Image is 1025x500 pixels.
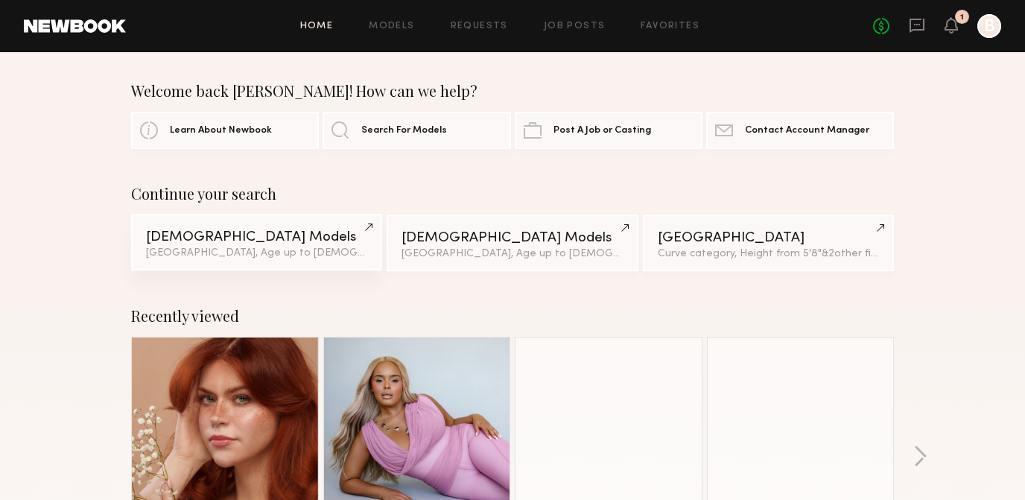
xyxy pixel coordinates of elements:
a: [GEOGRAPHIC_DATA]Curve category, Height from 5'8"&2other filters [643,215,894,271]
a: Models [369,22,414,31]
a: B [977,14,1001,38]
a: [DEMOGRAPHIC_DATA] Models[GEOGRAPHIC_DATA], Age up to [DEMOGRAPHIC_DATA]. [131,214,382,270]
a: Contact Account Manager [706,112,894,149]
span: Contact Account Manager [745,126,869,136]
a: Favorites [641,22,699,31]
a: Home [300,22,334,31]
a: Job Posts [544,22,606,31]
div: [GEOGRAPHIC_DATA], Age up to [DEMOGRAPHIC_DATA]. [402,249,623,259]
a: Search For Models [323,112,510,149]
a: Requests [451,22,508,31]
span: Learn About Newbook [170,126,272,136]
div: [DEMOGRAPHIC_DATA] Models [146,230,367,244]
span: & 2 other filter s [822,249,893,259]
span: Post A Job or Casting [553,126,651,136]
a: Learn About Newbook [131,112,319,149]
span: Search For Models [361,126,447,136]
div: Recently viewed [131,307,894,325]
div: [DEMOGRAPHIC_DATA] Models [402,231,623,245]
a: Post A Job or Casting [515,112,702,149]
div: 1 [960,13,964,22]
div: Continue your search [131,185,894,203]
div: Curve category, Height from 5'8" [658,249,879,259]
a: [DEMOGRAPHIC_DATA] Models[GEOGRAPHIC_DATA], Age up to [DEMOGRAPHIC_DATA]. [387,215,638,271]
div: [GEOGRAPHIC_DATA], Age up to [DEMOGRAPHIC_DATA]. [146,248,367,259]
div: Welcome back [PERSON_NAME]! How can we help? [131,82,894,100]
div: [GEOGRAPHIC_DATA] [658,231,879,245]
